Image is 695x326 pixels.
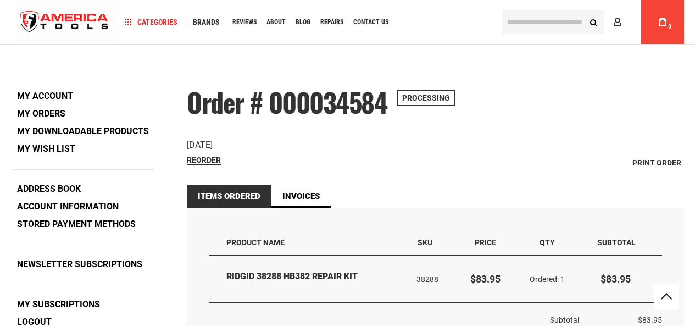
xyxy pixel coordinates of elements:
strong: My Orders [17,108,65,119]
span: Processing [397,90,455,106]
a: Contact Us [348,15,393,30]
strong: RIDGID 38288 HB382 REPAIR KIT [226,270,401,283]
span: Brands [193,18,220,26]
a: About [262,15,291,30]
a: Reorder [187,156,221,165]
a: store logo [11,2,118,43]
a: My Account [13,88,77,104]
span: Order # 000034584 [187,82,387,121]
span: $83.95 [638,316,662,324]
a: My Wish List [13,141,79,157]
span: Print Order [632,158,681,167]
span: Blog [296,19,310,25]
th: Price [457,230,515,256]
span: [DATE] [187,140,213,150]
th: Product Name [209,230,409,256]
a: Print Order [630,154,684,171]
span: Repairs [320,19,343,25]
a: Account Information [13,198,123,215]
a: Address Book [13,181,85,197]
a: My Downloadable Products [13,123,153,140]
a: Categories [120,15,182,30]
td: 38288 [409,256,457,303]
th: SKU [409,230,457,256]
a: My Orders [13,106,69,122]
span: 0 [668,24,671,30]
a: Newsletter Subscriptions [13,256,146,273]
a: Brands [188,15,225,30]
button: Search [583,12,604,32]
th: Subtotal [579,230,662,256]
th: Qty [515,230,579,256]
span: Reorder [187,156,221,164]
strong: Items Ordered [187,185,271,208]
a: Repairs [315,15,348,30]
span: About [266,19,286,25]
span: Categories [125,18,177,26]
span: $83.95 [601,273,631,285]
span: Reviews [232,19,257,25]
span: $83.95 [470,273,501,285]
a: Invoices [271,185,331,208]
span: Contact Us [353,19,388,25]
span: Ordered [530,275,560,284]
span: 1 [560,275,565,284]
img: America Tools [11,2,118,43]
a: Stored Payment Methods [13,216,140,233]
a: My Subscriptions [13,296,104,313]
a: Reviews [227,15,262,30]
a: Blog [291,15,315,30]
